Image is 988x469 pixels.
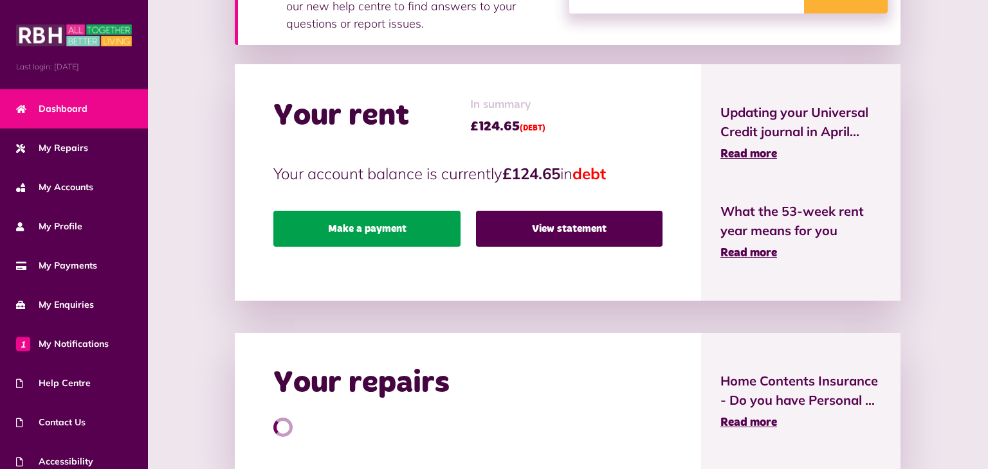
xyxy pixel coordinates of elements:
span: My Profile [16,220,82,233]
span: Accessibility [16,455,93,468]
span: Last login: [DATE] [16,61,132,73]
span: 1 [16,337,30,351]
span: My Accounts [16,181,93,194]
span: Read more [720,417,777,429]
span: What the 53-week rent year means for you [720,202,881,240]
span: My Repairs [16,141,88,155]
a: Home Contents Insurance - Do you have Personal ... Read more [720,371,881,432]
p: Your account balance is currently in [273,162,662,185]
span: Read more [720,148,777,160]
span: My Enquiries [16,298,94,312]
span: Updating your Universal Credit journal in April... [720,103,881,141]
img: MyRBH [16,22,132,48]
span: Dashboard [16,102,87,116]
a: Updating your Universal Credit journal in April... Read more [720,103,881,163]
span: In summary [470,96,545,114]
span: Help Centre [16,376,91,390]
h2: Your repairs [273,365,450,402]
a: What the 53-week rent year means for you Read more [720,202,881,262]
span: Read more [720,247,777,259]
span: Home Contents Insurance - Do you have Personal ... [720,371,881,410]
h2: Your rent [273,98,409,135]
span: My Notifications [16,337,109,351]
a: View statement [476,211,663,247]
span: Contact Us [16,416,86,429]
strong: £124.65 [502,164,560,183]
span: £124.65 [470,117,545,136]
span: debt [572,164,606,183]
span: (DEBT) [520,125,545,132]
span: My Payments [16,259,97,272]
a: Make a payment [273,211,460,247]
